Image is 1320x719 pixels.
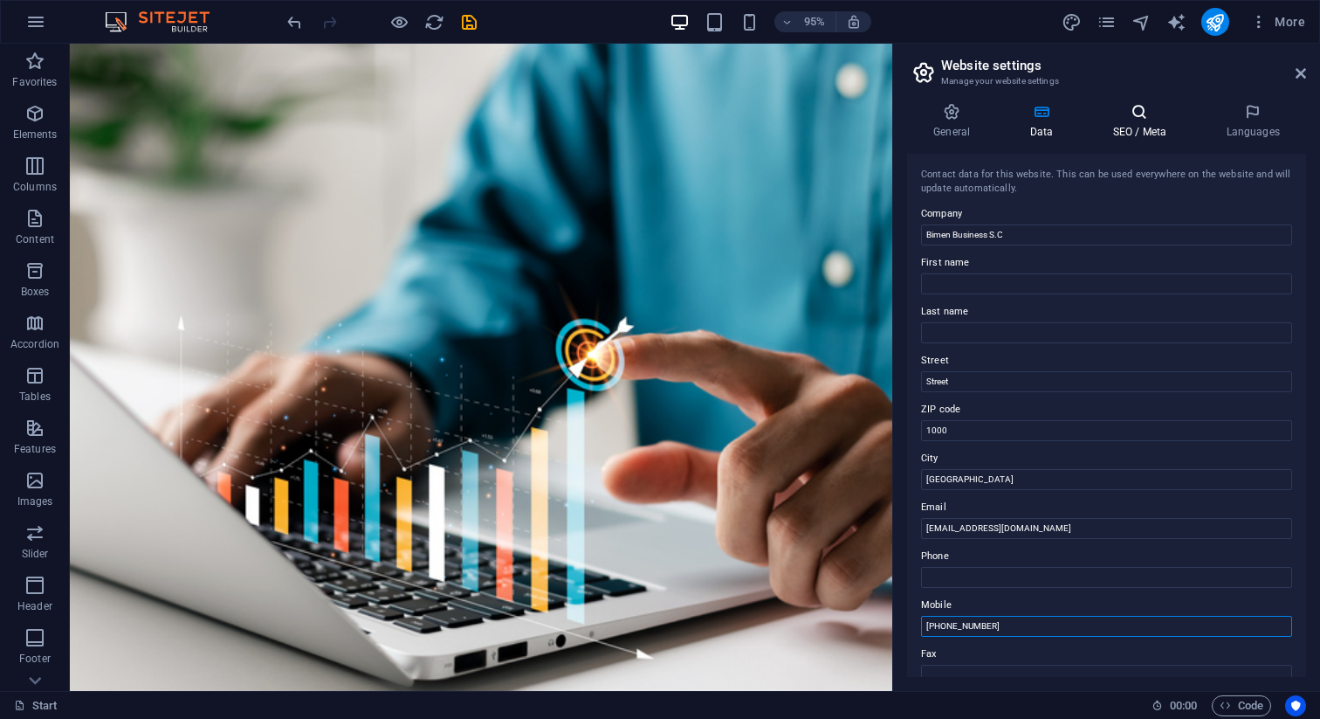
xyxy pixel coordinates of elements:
[921,644,1292,665] label: Fax
[1003,103,1086,140] h4: Data
[1212,695,1271,716] button: Code
[1166,11,1187,32] button: text_generator
[1166,12,1186,32] i: AI Writer
[16,232,54,246] p: Content
[284,11,305,32] button: undo
[423,11,444,32] button: reload
[921,301,1292,322] label: Last name
[10,337,59,351] p: Accordion
[1220,695,1263,716] span: Code
[12,75,57,89] p: Favorites
[1097,12,1117,32] i: Pages (Ctrl+Alt+S)
[846,14,862,30] i: On resize automatically adjust zoom level to fit chosen device.
[1097,11,1117,32] button: pages
[921,252,1292,273] label: First name
[921,546,1292,567] label: Phone
[14,442,56,456] p: Features
[19,390,51,404] p: Tables
[1170,695,1197,716] span: 00 00
[424,12,444,32] i: Reload page
[285,12,305,32] i: Undo: change_data (Ctrl+Z)
[921,595,1292,616] label: Mobile
[1131,11,1152,32] button: navigator
[1062,12,1082,32] i: Design (Ctrl+Alt+Y)
[921,497,1292,518] label: Email
[774,11,836,32] button: 95%
[458,11,479,32] button: save
[921,204,1292,225] label: Company
[1201,8,1229,36] button: publish
[1250,13,1305,31] span: More
[17,494,53,508] p: Images
[941,58,1306,73] h2: Website settings
[14,695,58,716] a: Click to cancel selection. Double-click to open Pages
[1152,695,1198,716] h6: Session time
[459,12,479,32] i: Save (Ctrl+S)
[13,180,57,194] p: Columns
[921,350,1292,371] label: Street
[1285,695,1306,716] button: Usercentrics
[801,11,828,32] h6: 95%
[1205,12,1225,32] i: Publish
[907,103,1003,140] h4: General
[921,399,1292,420] label: ZIP code
[921,168,1292,197] div: Contact data for this website. This can be used everywhere on the website and will update automat...
[941,73,1271,89] h3: Manage your website settings
[22,547,49,561] p: Slider
[1062,11,1083,32] button: design
[1182,699,1185,712] span: :
[19,652,51,666] p: Footer
[13,128,58,142] p: Elements
[388,11,409,32] button: Click here to leave preview mode and continue editing
[17,599,52,613] p: Header
[921,448,1292,469] label: City
[1200,103,1306,140] h4: Languages
[1131,12,1152,32] i: Navigator
[1086,103,1200,140] h4: SEO / Meta
[100,11,231,32] img: Editor Logo
[21,285,50,299] p: Boxes
[1243,8,1312,36] button: More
